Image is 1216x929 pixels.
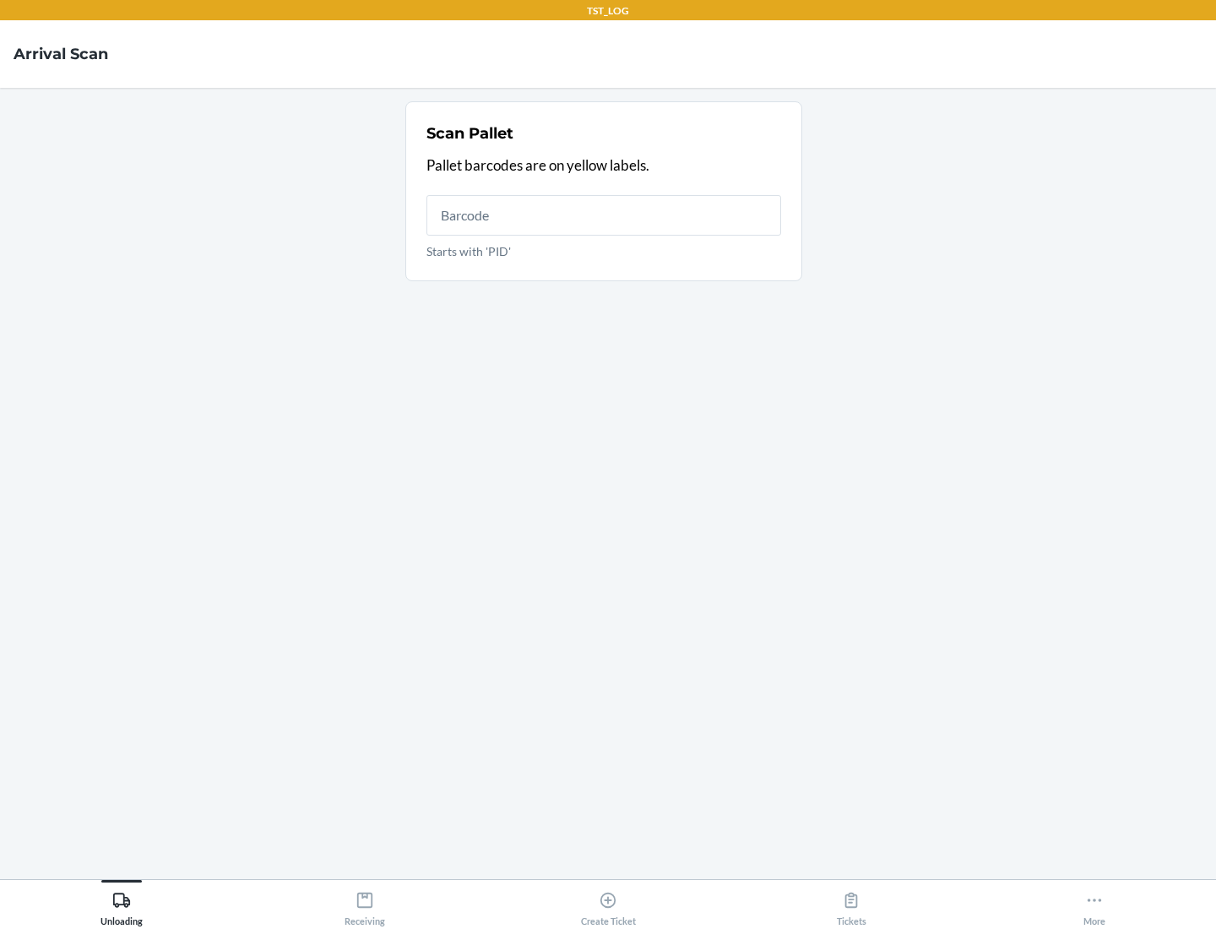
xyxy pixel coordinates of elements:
[426,122,513,144] h2: Scan Pallet
[587,3,629,19] p: TST_LOG
[100,884,143,926] div: Unloading
[243,880,486,926] button: Receiving
[973,880,1216,926] button: More
[426,242,781,260] p: Starts with 'PID'
[426,155,781,177] p: Pallet barcodes are on yellow labels.
[486,880,730,926] button: Create Ticket
[581,884,636,926] div: Create Ticket
[14,43,108,65] h4: Arrival Scan
[345,884,385,926] div: Receiving
[1083,884,1105,926] div: More
[426,195,781,236] input: Starts with 'PID'
[837,884,866,926] div: Tickets
[730,880,973,926] button: Tickets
